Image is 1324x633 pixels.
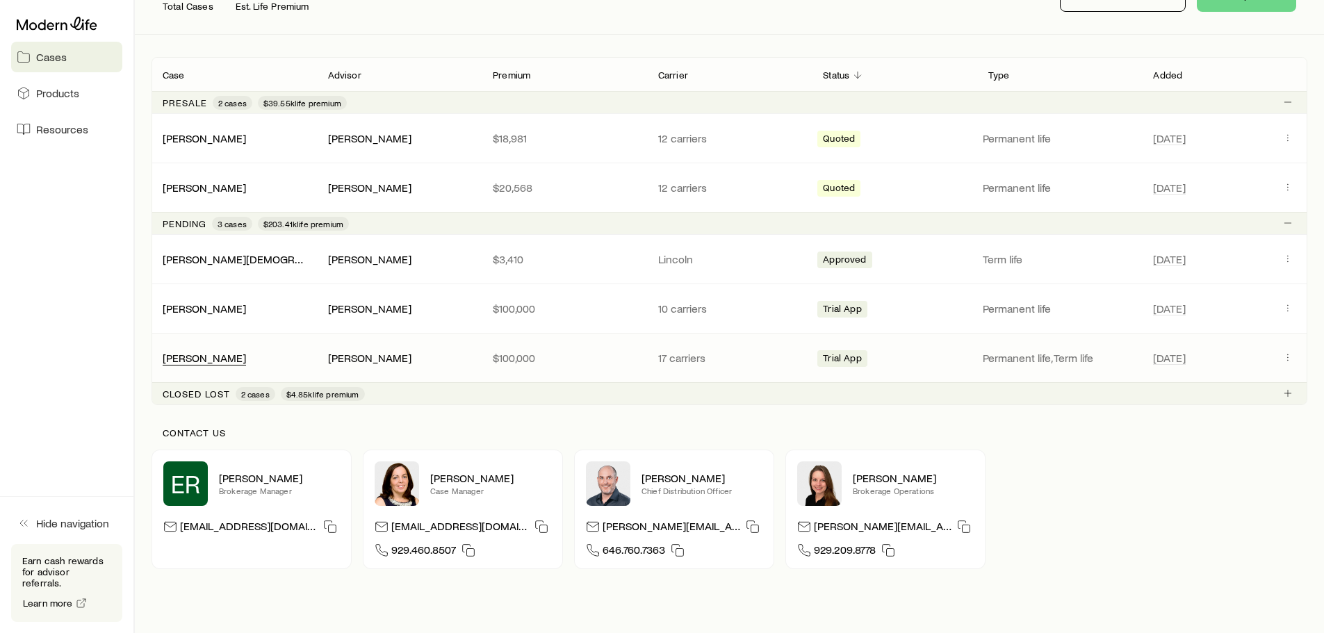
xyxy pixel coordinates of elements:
p: Case Manager [430,485,551,496]
p: Brokerage Manager [219,485,340,496]
a: [PERSON_NAME] [163,131,246,145]
span: ER [171,470,200,498]
p: Brokerage Operations [853,485,974,496]
span: Resources [36,122,88,136]
p: $20,568 [493,181,636,195]
p: 17 carriers [658,351,801,365]
div: [PERSON_NAME] [328,351,411,365]
span: 929.460.8507 [391,543,456,561]
p: Added [1153,69,1182,81]
p: $3,410 [493,252,636,266]
p: Permanent life [983,302,1137,315]
p: Chief Distribution Officer [641,485,762,496]
a: Resources [11,114,122,145]
p: Contact us [163,427,1296,438]
span: [DATE] [1153,351,1186,365]
span: $203.41k life premium [263,218,343,229]
p: $100,000 [493,351,636,365]
div: [PERSON_NAME] [163,351,246,365]
div: [PERSON_NAME][DEMOGRAPHIC_DATA] [163,252,306,267]
span: Quoted [823,133,855,147]
p: Presale [163,97,207,108]
a: [PERSON_NAME][DEMOGRAPHIC_DATA] [163,252,359,265]
button: Hide navigation [11,508,122,539]
div: [PERSON_NAME] [328,252,411,267]
p: Status [823,69,849,81]
p: 10 carriers [658,302,801,315]
p: [PERSON_NAME] [219,471,340,485]
p: Type [988,69,1010,81]
p: [PERSON_NAME] [641,471,762,485]
p: [PERSON_NAME][EMAIL_ADDRESS][DOMAIN_NAME] [814,519,951,538]
p: Est. Life Premium [236,1,309,12]
p: Total Cases [163,1,213,12]
span: Hide navigation [36,516,109,530]
span: [DATE] [1153,252,1186,266]
span: Cases [36,50,67,64]
p: Closed lost [163,388,230,400]
p: [EMAIL_ADDRESS][DOMAIN_NAME] [180,519,318,538]
p: $100,000 [493,302,636,315]
span: 929.209.8778 [814,543,876,561]
p: 12 carriers [658,181,801,195]
p: [PERSON_NAME] [853,471,974,485]
p: [PERSON_NAME][EMAIL_ADDRESS][DOMAIN_NAME] [603,519,740,538]
p: Pending [163,218,206,229]
span: Trial App [823,352,861,367]
p: [EMAIL_ADDRESS][DOMAIN_NAME] [391,519,529,538]
span: $4.85k life premium [286,388,359,400]
p: Term life [983,252,1137,266]
p: $18,981 [493,131,636,145]
div: [PERSON_NAME] [328,302,411,316]
p: 12 carriers [658,131,801,145]
p: Permanent life [983,131,1137,145]
a: [PERSON_NAME] [163,302,246,315]
a: Cases [11,42,122,72]
p: Permanent life, Term life [983,351,1137,365]
img: Ellen Wall [797,461,842,506]
span: 2 cases [218,97,247,108]
span: Approved [823,254,866,268]
p: Permanent life [983,181,1137,195]
p: Carrier [658,69,688,81]
a: [PERSON_NAME] [163,351,246,364]
span: Trial App [823,303,861,318]
div: [PERSON_NAME] [328,181,411,195]
div: [PERSON_NAME] [328,131,411,146]
a: [PERSON_NAME] [163,181,246,194]
div: Client cases [152,57,1307,405]
p: Premium [493,69,530,81]
span: [DATE] [1153,181,1186,195]
div: [PERSON_NAME] [163,181,246,195]
p: Earn cash rewards for advisor referrals. [22,555,111,589]
p: Lincoln [658,252,801,266]
span: Quoted [823,182,855,197]
span: [DATE] [1153,131,1186,145]
img: Dan Pierson [586,461,630,506]
img: Heather McKee [375,461,419,506]
div: Earn cash rewards for advisor referrals.Learn more [11,544,122,622]
span: 646.760.7363 [603,543,665,561]
span: Learn more [23,598,73,608]
div: [PERSON_NAME] [163,131,246,146]
span: [DATE] [1153,302,1186,315]
p: Case [163,69,185,81]
span: 3 cases [218,218,247,229]
span: $39.55k life premium [263,97,341,108]
p: [PERSON_NAME] [430,471,551,485]
span: Products [36,86,79,100]
div: [PERSON_NAME] [163,302,246,316]
p: Advisor [328,69,361,81]
span: 2 cases [241,388,270,400]
a: Products [11,78,122,108]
